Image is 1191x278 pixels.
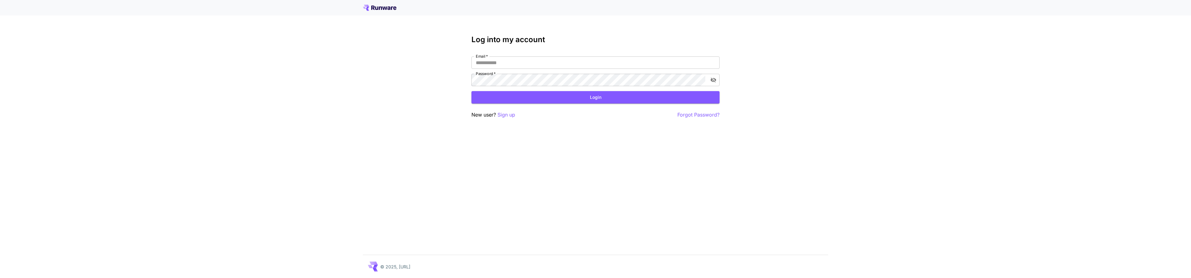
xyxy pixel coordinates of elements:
[380,263,410,270] p: © 2025, [URL]
[471,111,515,119] p: New user?
[471,91,720,104] button: Login
[471,35,720,44] h3: Log into my account
[476,54,488,59] label: Email
[476,71,496,76] label: Password
[677,111,720,119] button: Forgot Password?
[708,74,719,86] button: toggle password visibility
[497,111,515,119] button: Sign up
